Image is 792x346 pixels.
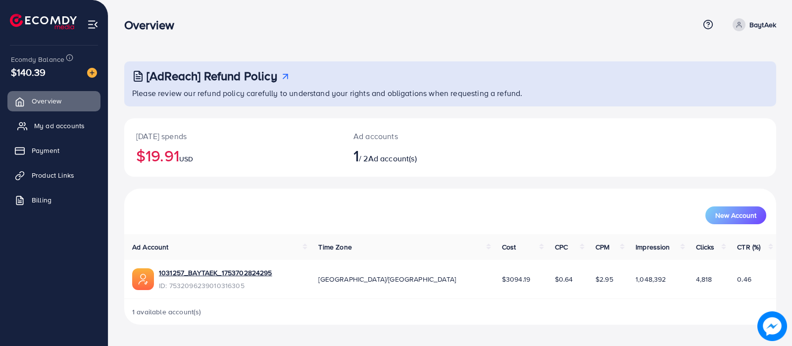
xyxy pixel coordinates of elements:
span: Ad account(s) [368,153,417,164]
p: BaytAek [749,19,776,31]
span: Time Zone [318,242,351,252]
span: 1,048,392 [636,274,666,284]
a: Overview [7,91,100,111]
span: Overview [32,96,61,106]
span: ID: 7532096239010316305 [159,281,272,291]
h2: $19.91 [136,146,330,165]
img: ic-ads-acc.e4c84228.svg [132,268,154,290]
button: New Account [705,206,766,224]
p: [DATE] spends [136,130,330,142]
span: [GEOGRAPHIC_DATA]/[GEOGRAPHIC_DATA] [318,274,456,284]
p: Ad accounts [353,130,493,142]
span: $3094.19 [502,274,530,284]
img: menu [87,19,99,30]
span: Clicks [696,242,715,252]
a: BaytAek [729,18,776,31]
span: Impression [636,242,670,252]
span: Payment [32,146,59,155]
span: $2.95 [595,274,613,284]
span: My ad accounts [34,121,85,131]
span: Ad Account [132,242,169,252]
span: Cost [502,242,516,252]
span: 1 available account(s) [132,307,201,317]
img: logo [10,14,77,29]
span: $0.64 [555,274,573,284]
p: Please review our refund policy carefully to understand your rights and obligations when requesti... [132,87,770,99]
a: My ad accounts [7,116,100,136]
a: 1031257_BAYTAEK_1753702824295 [159,268,272,278]
span: New Account [715,212,756,219]
span: $140.39 [11,65,46,79]
span: CPM [595,242,609,252]
span: CTR (%) [737,242,760,252]
span: CPC [555,242,568,252]
span: 4,818 [696,274,712,284]
a: Payment [7,141,100,160]
img: image [757,311,787,341]
a: Billing [7,190,100,210]
span: USD [179,154,193,164]
img: image [87,68,97,78]
span: 1 [353,144,359,167]
span: 0.46 [737,274,751,284]
h3: [AdReach] Refund Policy [147,69,277,83]
a: Product Links [7,165,100,185]
h2: / 2 [353,146,493,165]
span: Billing [32,195,51,205]
span: Product Links [32,170,74,180]
h3: Overview [124,18,182,32]
span: Ecomdy Balance [11,54,64,64]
